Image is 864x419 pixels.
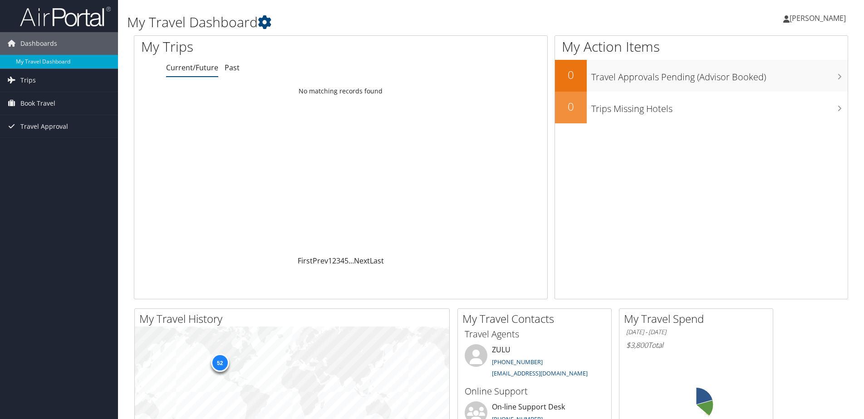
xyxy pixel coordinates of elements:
[211,354,229,372] div: 52
[141,37,368,56] h1: My Trips
[492,369,588,377] a: [EMAIL_ADDRESS][DOMAIN_NAME]
[328,256,332,266] a: 1
[20,69,36,92] span: Trips
[465,385,604,398] h3: Online Support
[332,256,336,266] a: 2
[555,99,587,114] h2: 0
[336,256,340,266] a: 3
[626,340,766,350] h6: Total
[20,6,111,27] img: airportal-logo.png
[344,256,349,266] a: 5
[465,328,604,341] h3: Travel Agents
[462,311,611,326] h2: My Travel Contacts
[139,311,449,326] h2: My Travel History
[460,344,609,381] li: ZULU
[354,256,370,266] a: Next
[127,13,612,32] h1: My Travel Dashboard
[555,60,848,92] a: 0Travel Approvals Pending (Advisor Booked)
[555,37,848,56] h1: My Action Items
[591,66,848,83] h3: Travel Approvals Pending (Advisor Booked)
[298,256,313,266] a: First
[790,13,846,23] span: [PERSON_NAME]
[591,98,848,115] h3: Trips Missing Hotels
[783,5,855,32] a: [PERSON_NAME]
[492,358,543,366] a: [PHONE_NUMBER]
[225,63,240,73] a: Past
[20,115,68,138] span: Travel Approval
[626,328,766,336] h6: [DATE] - [DATE]
[313,256,328,266] a: Prev
[134,83,547,99] td: No matching records found
[20,92,55,115] span: Book Travel
[349,256,354,266] span: …
[166,63,218,73] a: Current/Future
[370,256,384,266] a: Last
[340,256,344,266] a: 4
[20,32,57,55] span: Dashboards
[626,340,648,350] span: $3,800
[555,67,587,83] h2: 0
[624,311,773,326] h2: My Travel Spend
[555,92,848,123] a: 0Trips Missing Hotels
